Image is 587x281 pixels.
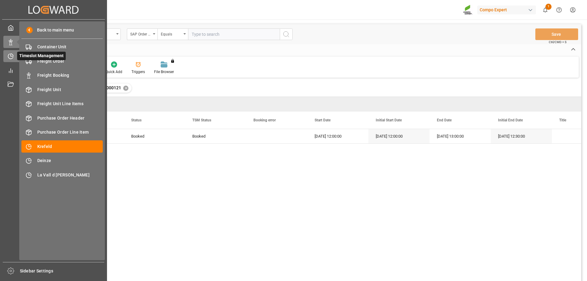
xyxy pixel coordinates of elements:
span: 2000000121 [97,85,121,90]
img: Screenshot%202023-09-29%20at%2010.02.21.png_1712312052.png [463,5,473,15]
a: Krefeld [21,140,103,152]
span: Title [559,118,566,122]
a: Freight Order [21,55,103,67]
button: Save [535,28,578,40]
span: End Date [437,118,452,122]
div: Triggers [131,69,145,75]
div: Equals [161,30,182,37]
div: Quick Add [105,69,122,75]
a: My Reports [3,64,104,76]
a: Freight Booking [21,69,103,81]
span: Purchase Order Header [37,115,103,121]
div: ✕ [123,86,128,91]
span: Ctrl/CMD + S [549,40,567,44]
span: Krefeld [37,143,103,150]
span: Timeslot Management [17,52,66,60]
div: Compo Expert [477,6,536,14]
a: Freight Unit Line Items [21,98,103,110]
span: Back to main menu [33,27,74,33]
span: Purchase Order Line Item [37,129,103,135]
div: SAP Order Number [130,30,151,37]
button: open menu [127,28,157,40]
button: show 1 new notifications [538,3,552,17]
span: La Vall d [PERSON_NAME] [37,172,103,178]
a: Deinze [21,155,103,167]
div: [DATE] 12:00:00 [368,129,430,143]
button: search button [280,28,293,40]
input: Type to search [188,28,280,40]
a: Container Unit [21,41,103,53]
span: Freight Unit [37,87,103,93]
span: Container Unit [37,44,103,50]
a: Purchase Order Header [21,112,103,124]
span: Start Date [315,118,330,122]
a: Document Management [3,79,104,91]
a: Freight Unit [21,83,103,95]
button: Help Center [552,3,566,17]
div: [DATE] 12:00:00 [307,129,368,143]
span: Initial End Date [498,118,523,122]
span: 1 [545,4,552,10]
a: La Vall d [PERSON_NAME] [21,169,103,181]
span: Status [131,118,142,122]
span: TSM Status [192,118,211,122]
span: Freight Order [37,58,103,65]
span: Deinze [37,157,103,164]
span: Initial Start Date [376,118,402,122]
div: [DATE] 12:30:00 [491,129,552,143]
button: open menu [157,28,188,40]
button: Compo Expert [477,4,538,16]
span: Booking error [253,118,276,122]
a: Purchase Order Line Item [21,126,103,138]
div: [DATE] 13:00:00 [430,129,491,143]
span: Freight Booking [37,72,103,79]
a: Timeslot ManagementTimeslot Management [3,50,104,62]
a: My Cockpit [3,22,104,34]
div: Booked [192,129,239,143]
span: Sidebar Settings [20,268,105,274]
div: Booked [131,129,178,143]
span: Freight Unit Line Items [37,101,103,107]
